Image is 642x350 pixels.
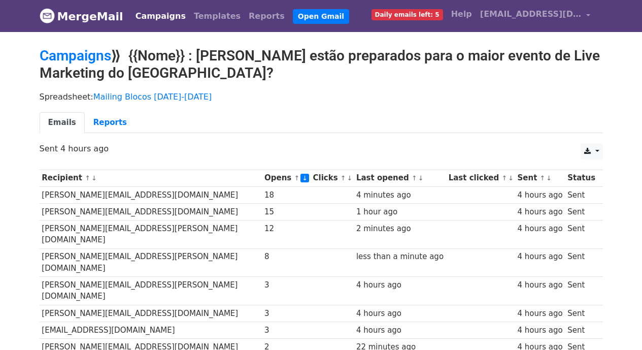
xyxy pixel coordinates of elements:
[264,325,308,336] div: 3
[515,170,565,186] th: Sent
[40,47,603,81] h2: ⟫ {{Nome}} : [PERSON_NAME] estão preparados para o maior evento de Live Marketing do [GEOGRAPHIC_...
[565,322,597,338] td: Sent
[517,223,562,235] div: 4 hours ago
[40,170,262,186] th: Recipient
[264,279,308,291] div: 3
[294,174,300,182] a: ↑
[40,186,262,203] td: [PERSON_NAME][EMAIL_ADDRESS][DOMAIN_NAME]
[367,4,447,24] a: Daily emails left: 5
[517,308,562,320] div: 4 hours ago
[565,203,597,220] td: Sent
[40,112,85,133] a: Emails
[262,170,311,186] th: Opens
[264,251,308,263] div: 8
[300,174,309,182] a: ↓
[93,92,212,102] a: Mailing Blocos [DATE]-[DATE]
[412,174,417,182] a: ↑
[501,174,507,182] a: ↑
[565,277,597,305] td: Sent
[517,279,562,291] div: 4 hours ago
[264,308,308,320] div: 3
[546,174,552,182] a: ↓
[356,325,444,336] div: 4 hours ago
[517,325,562,336] div: 4 hours ago
[517,189,562,201] div: 4 hours ago
[354,170,446,186] th: Last opened
[565,248,597,277] td: Sent
[40,6,123,27] a: MergeMail
[40,91,603,102] p: Spreadsheet:
[293,9,349,24] a: Open Gmail
[356,189,444,201] div: 4 minutes ago
[40,143,603,154] p: Sent 4 hours ago
[508,174,514,182] a: ↓
[40,322,262,338] td: [EMAIL_ADDRESS][DOMAIN_NAME]
[356,206,444,218] div: 1 hour ago
[311,170,354,186] th: Clicks
[40,305,262,322] td: [PERSON_NAME][EMAIL_ADDRESS][DOMAIN_NAME]
[40,47,111,64] a: Campaigns
[356,308,444,320] div: 4 hours ago
[517,206,562,218] div: 4 hours ago
[476,4,595,28] a: [EMAIL_ADDRESS][DOMAIN_NAME]
[565,186,597,203] td: Sent
[131,6,190,26] a: Campaigns
[91,174,97,182] a: ↓
[447,4,476,24] a: Help
[565,305,597,322] td: Sent
[418,174,424,182] a: ↓
[40,8,55,23] img: MergeMail logo
[356,251,444,263] div: less than a minute ago
[40,277,262,305] td: [PERSON_NAME][EMAIL_ADDRESS][PERSON_NAME][DOMAIN_NAME]
[341,174,346,182] a: ↑
[356,223,444,235] div: 2 minutes ago
[565,220,597,248] td: Sent
[540,174,546,182] a: ↑
[264,206,308,218] div: 15
[356,279,444,291] div: 4 hours ago
[40,248,262,277] td: [PERSON_NAME][EMAIL_ADDRESS][PERSON_NAME][DOMAIN_NAME]
[446,170,515,186] th: Last clicked
[565,170,597,186] th: Status
[85,112,136,133] a: Reports
[264,189,308,201] div: 18
[40,203,262,220] td: [PERSON_NAME][EMAIL_ADDRESS][DOMAIN_NAME]
[517,251,562,263] div: 4 hours ago
[347,174,353,182] a: ↓
[480,8,582,20] span: [EMAIL_ADDRESS][DOMAIN_NAME]
[85,174,90,182] a: ↑
[190,6,245,26] a: Templates
[245,6,289,26] a: Reports
[40,220,262,248] td: [PERSON_NAME][EMAIL_ADDRESS][PERSON_NAME][DOMAIN_NAME]
[371,9,443,20] span: Daily emails left: 5
[264,223,308,235] div: 12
